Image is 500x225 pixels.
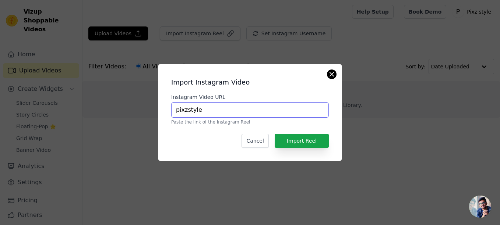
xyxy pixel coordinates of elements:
input: https://www.instagram.com/reel/ABC123/ [171,102,329,118]
button: Import Reel [275,134,329,148]
p: Paste the link of the Instagram Reel [171,119,329,125]
button: Cancel [242,134,268,148]
label: Instagram Video URL [171,93,329,101]
div: Chat abierto [469,196,491,218]
h2: Import Instagram Video [171,77,329,87]
button: Close modal [327,70,336,79]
